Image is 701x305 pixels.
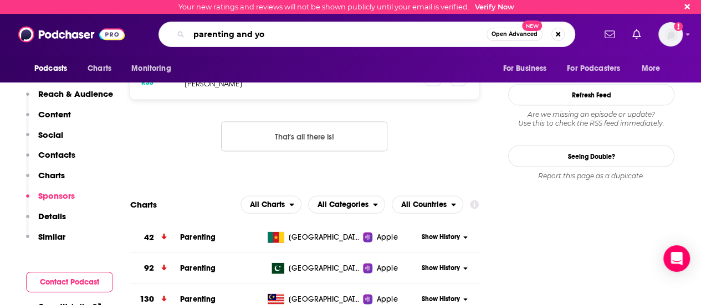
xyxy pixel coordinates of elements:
[178,3,514,11] div: Your new ratings and reviews will not be shown publicly until your email is verified.
[658,22,683,46] span: Logged in as jbarbour
[26,231,65,252] button: Similar
[363,294,418,305] a: Apple
[18,24,125,45] img: Podchaser - Follow, Share and Rate Podcasts
[318,201,369,209] span: All Categories
[38,130,63,140] p: Social
[250,201,285,209] span: All Charts
[38,149,75,160] p: Contacts
[144,262,154,275] h3: 92
[180,232,216,242] a: Parenting
[80,58,118,79] a: Charts
[38,231,65,242] p: Similar
[34,61,67,76] span: Podcasts
[38,89,113,99] p: Reach & Audience
[508,84,674,106] button: Refresh Feed
[131,61,171,76] span: Monitoring
[289,232,361,243] span: Cameroon
[180,294,216,304] a: Parenting
[363,232,418,243] a: Apple
[308,196,385,214] h2: Categories
[658,22,683,46] img: User Profile
[508,110,674,128] div: Are we missing an episode or update? Use this to check the RSS feed immediately.
[38,211,66,221] p: Details
[26,190,75,211] button: Sponsors
[130,253,180,283] a: 92
[289,263,361,274] span: Pakistan
[495,58,560,79] button: open menu
[241,196,301,214] button: open menu
[377,263,398,274] span: Apple
[26,149,75,170] button: Contacts
[26,130,63,150] button: Social
[634,58,674,79] button: open menu
[263,232,363,243] a: [GEOGRAPHIC_DATA]
[158,22,575,47] div: Search podcasts, credits, & more...
[377,232,398,243] span: Apple
[422,294,460,304] span: Show History
[363,263,418,274] a: Apple
[26,211,66,231] button: Details
[124,58,185,79] button: open menu
[475,3,514,11] a: Verify Now
[508,172,674,180] div: Report this page as a duplicate.
[663,245,690,272] div: Open Intercom Messenger
[130,199,157,210] h2: Charts
[508,146,674,167] a: Seeing Double?
[130,223,180,253] a: 42
[289,294,361,305] span: Malaysia
[422,232,460,242] span: Show History
[26,170,65,190] button: Charts
[26,272,113,292] button: Contact Podcast
[401,201,447,209] span: All Countries
[628,25,645,44] a: Show notifications dropdown
[27,58,81,79] button: open menu
[88,61,111,76] span: Charts
[377,294,398,305] span: Apple
[418,232,471,242] button: Show History
[38,170,65,180] p: Charts
[180,263,216,273] a: Parenting
[263,263,363,274] a: [GEOGRAPHIC_DATA]
[658,22,683,46] button: Show profile menu
[144,231,154,244] h3: 42
[422,263,460,273] span: Show History
[263,294,363,305] a: [GEOGRAPHIC_DATA]
[392,196,463,214] button: open menu
[185,79,268,89] p: [PERSON_NAME]
[567,61,620,76] span: For Podcasters
[492,32,538,37] span: Open Advanced
[560,58,636,79] button: open menu
[38,190,75,201] p: Sponsors
[503,61,546,76] span: For Business
[487,28,543,41] button: Open AdvancedNew
[418,263,471,273] button: Show History
[26,109,71,130] button: Content
[642,61,661,76] span: More
[221,122,387,152] button: Nothing here.
[600,25,619,44] a: Show notifications dropdown
[189,25,487,43] input: Search podcasts, credits, & more...
[308,196,385,214] button: open menu
[241,196,301,214] h2: Platforms
[38,109,71,120] p: Content
[674,22,683,31] svg: Email not verified
[522,20,542,31] span: New
[392,196,463,214] h2: Countries
[418,294,471,304] button: Show History
[26,89,113,109] button: Reach & Audience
